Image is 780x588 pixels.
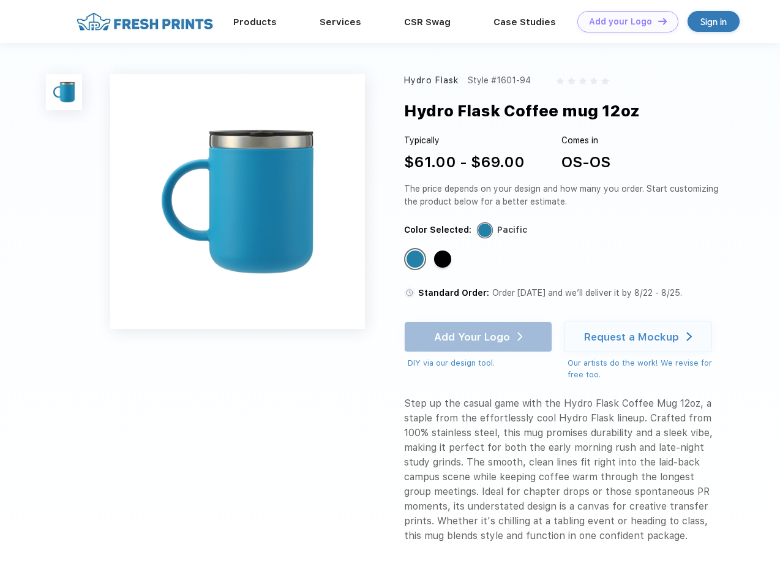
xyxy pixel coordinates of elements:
[73,11,217,32] img: fo%20logo%202.webp
[589,17,652,27] div: Add your Logo
[557,77,564,85] img: gray_star.svg
[233,17,277,28] a: Products
[434,251,451,268] div: Black
[688,11,740,32] a: Sign in
[404,74,459,87] div: Hydro Flask
[408,357,552,369] div: DIY via our design tool.
[404,396,724,543] div: Step up the casual game with the Hydro Flask Coffee Mug 12oz, a staple from the effortlessly cool...
[497,224,527,236] div: Pacific
[404,287,415,298] img: standard order
[492,288,682,298] span: Order [DATE] and we’ll deliver it by 8/22 - 8/25.
[700,15,727,29] div: Sign in
[584,331,679,343] div: Request a Mockup
[404,134,525,147] div: Typically
[407,251,424,268] div: Pacific
[418,288,489,298] span: Standard Order:
[561,134,610,147] div: Comes in
[561,151,610,173] div: OS-OS
[110,74,365,329] img: func=resize&h=640
[404,151,525,173] div: $61.00 - $69.00
[579,77,587,85] img: gray_star.svg
[601,77,609,85] img: gray_star.svg
[590,77,598,85] img: gray_star.svg
[658,18,667,24] img: DT
[404,99,640,123] div: Hydro Flask Coffee mug 12oz
[404,224,471,236] div: Color Selected:
[568,77,575,85] img: gray_star.svg
[568,357,724,381] div: Our artists do the work! We revise for free too.
[404,183,724,208] div: The price depends on your design and how many you order. Start customizing the product below for ...
[686,332,692,341] img: white arrow
[468,74,531,87] div: Style #1601-94
[46,74,82,110] img: func=resize&h=100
